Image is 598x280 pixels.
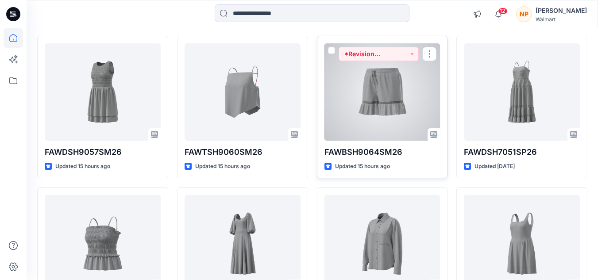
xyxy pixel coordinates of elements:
[45,146,161,158] p: FAWDSH9057SM26
[498,8,508,15] span: 12
[185,43,301,141] a: FAWTSH9060SM26
[475,162,515,171] p: Updated [DATE]
[195,162,250,171] p: Updated 15 hours ago
[55,162,110,171] p: Updated 15 hours ago
[324,43,440,141] a: FAWBSH9064SM26
[516,6,532,22] div: NP
[185,146,301,158] p: FAWTSH9060SM26
[335,162,390,171] p: Updated 15 hours ago
[536,16,587,23] div: Walmart
[324,146,440,158] p: FAWBSH9064SM26
[464,43,580,141] a: FAWDSH7051SP26
[45,43,161,141] a: FAWDSH9057SM26
[536,5,587,16] div: [PERSON_NAME]
[464,146,580,158] p: FAWDSH7051SP26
